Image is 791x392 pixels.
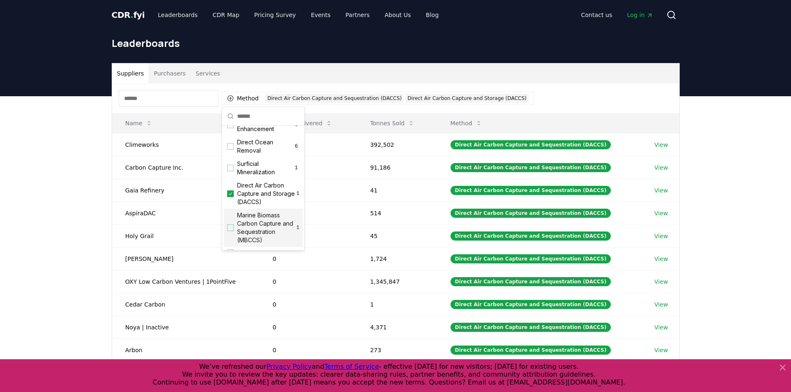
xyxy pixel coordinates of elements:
td: OXY Low Carbon Ventures | 1PointFive [112,270,260,293]
button: Tonnes Sold [363,115,421,131]
td: Cedar Carbon [112,293,260,316]
td: 11 [260,179,357,202]
td: Holy Grail [112,224,260,247]
span: . [130,10,133,20]
button: Method [444,115,489,131]
td: 392,502 [357,133,437,156]
div: Direct Air Carbon Capture and Sequestration (DACCS) [451,140,611,149]
td: Carbon Capture Inc. [112,156,260,179]
span: CDR fyi [112,10,145,20]
a: Events [304,7,337,22]
td: 1,345,847 [357,270,437,293]
td: Gaia Refinery [112,179,260,202]
a: View [654,163,668,172]
td: 973 [260,133,357,156]
td: [PERSON_NAME] [112,247,260,270]
div: Direct Air Carbon Capture and Sequestration (DACCS) [451,254,611,263]
nav: Main [151,7,445,22]
a: View [654,186,668,195]
div: Direct Air Carbon Capture and Sequestration (DACCS) [451,323,611,332]
td: 273 [357,338,437,361]
td: AspiraDAC [112,202,260,224]
td: Noya | Inactive [112,316,260,338]
div: Direct Air Carbon Capture and Sequestration (DACCS) [451,231,611,241]
button: Suppliers [112,63,149,83]
button: MethodDirect Air Carbon Capture and Sequestration (DACCS)Direct Air Carbon Capture and Storage (D... [222,92,534,105]
td: 4,371 [357,316,437,338]
td: 1,724 [357,247,437,270]
h1: Leaderboards [112,37,680,50]
a: View [654,141,668,149]
a: View [654,300,668,309]
td: 237 [260,156,357,179]
div: Direct Air Carbon Capture and Sequestration (DACCS) [451,186,611,195]
span: Marine Biomass Carbon Capture and Sequestration (MBCCS) [237,211,296,244]
button: Services [191,63,225,83]
td: 0 [260,224,357,247]
div: Direct Air Carbon Capture and Sequestration (DACCS) [451,346,611,355]
nav: Main [574,7,659,22]
td: Climeworks [112,133,260,156]
td: 91,186 [357,156,437,179]
div: Direct Air Carbon Capture and Sequestration (DACCS) [451,300,611,309]
td: 41 [357,179,437,202]
a: View [654,278,668,286]
button: Purchasers [149,63,191,83]
td: 1 [357,293,437,316]
a: View [654,209,668,217]
span: Direct Air Carbon Capture and Storage (DACCS) [237,181,296,206]
a: View [654,323,668,331]
a: Leaderboards [151,7,204,22]
a: Blog [419,7,446,22]
div: Direct Air Carbon Capture and Sequestration (DACCS) [451,163,611,172]
a: Log in [620,7,659,22]
span: Surficial Mineralization [237,160,293,176]
span: 1 [293,249,299,256]
span: 1 [296,224,299,231]
a: View [654,255,668,263]
td: 0 [260,270,357,293]
a: Partners [339,7,376,22]
td: 9 [260,202,357,224]
td: 0 [260,247,357,270]
span: 1 [293,165,299,171]
a: Contact us [574,7,619,22]
span: 1 [296,190,299,197]
span: Log in [627,11,653,19]
td: 0 [260,293,357,316]
div: Direct Air Carbon Capture and Sequestration (DACCS) [265,94,404,103]
td: 514 [357,202,437,224]
div: Direct Air Carbon Capture and Storage (DACCS) [405,94,529,103]
span: Direct Ocean Removal [237,138,293,155]
a: CDR.fyi [112,9,145,21]
button: Name [119,115,159,131]
a: View [654,346,668,354]
a: Pricing Survey [247,7,302,22]
td: 0 [260,338,357,361]
span: 6 [293,143,299,150]
a: About Us [378,7,417,22]
td: 0 [260,316,357,338]
td: 45 [357,224,437,247]
div: Direct Air Carbon Capture and Sequestration (DACCS) [451,209,611,218]
div: Direct Air Carbon Capture and Sequestration (DACCS) [451,277,611,286]
a: View [654,232,668,240]
a: CDR Map [206,7,246,22]
td: Arbon [112,338,260,361]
